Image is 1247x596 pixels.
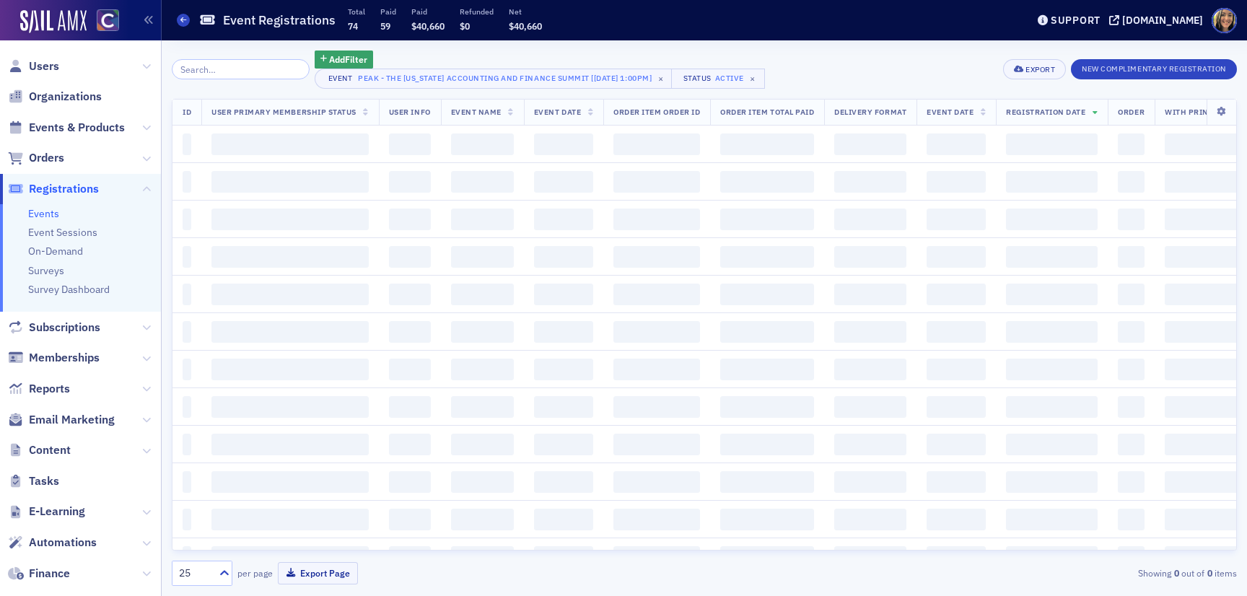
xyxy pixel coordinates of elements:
span: ‌ [451,546,514,568]
span: ‌ [927,284,986,305]
span: ‌ [534,546,593,568]
span: ‌ [613,359,700,380]
a: E-Learning [8,504,85,520]
span: ‌ [183,396,191,418]
span: ‌ [183,321,191,343]
span: ‌ [211,509,369,530]
span: ‌ [834,396,906,418]
span: ‌ [389,471,431,493]
span: Order [1118,107,1145,117]
span: Event Date [534,107,581,117]
p: Paid [411,6,445,17]
span: ‌ [834,209,906,230]
a: Users [8,58,59,74]
span: ‌ [613,434,700,455]
p: Net [509,6,542,17]
span: ‌ [1006,209,1098,230]
a: Event Sessions [28,226,97,239]
span: $40,660 [509,20,542,32]
span: ‌ [613,509,700,530]
span: ‌ [451,171,514,193]
a: Survey Dashboard [28,283,110,296]
div: Status [682,74,712,83]
span: ‌ [720,359,814,380]
span: ‌ [389,434,431,455]
span: ‌ [927,396,986,418]
span: Order Item Order ID [613,107,700,117]
span: ‌ [1006,359,1098,380]
span: ‌ [613,133,700,155]
button: Export [1003,59,1066,79]
span: ‌ [1118,246,1145,268]
span: ‌ [1118,509,1145,530]
a: Orders [8,150,64,166]
button: StatusActive× [671,69,765,89]
span: ‌ [451,284,514,305]
span: ‌ [720,171,814,193]
span: ‌ [451,471,514,493]
a: SailAMX [20,10,87,33]
button: New Complimentary Registration [1071,59,1237,79]
span: Email Marketing [29,412,115,428]
span: Event Date [927,107,973,117]
span: ‌ [1118,284,1145,305]
span: ‌ [1118,396,1145,418]
span: ‌ [834,509,906,530]
span: Organizations [29,89,102,105]
span: ‌ [1006,396,1098,418]
span: ‌ [534,434,593,455]
span: 74 [348,20,358,32]
span: ‌ [927,133,986,155]
span: ‌ [927,321,986,343]
a: Reports [8,381,70,397]
h1: Event Registrations [223,12,336,29]
span: Events & Products [29,120,125,136]
a: Surveys [28,264,64,277]
span: ‌ [834,133,906,155]
span: ‌ [1118,546,1145,568]
span: ‌ [183,509,191,530]
input: Search… [172,59,310,79]
strong: 0 [1204,566,1215,579]
span: Order Item Total Paid [720,107,814,117]
span: User Primary Membership Status [211,107,356,117]
span: 59 [380,20,390,32]
div: Showing out of items [892,566,1237,579]
span: ‌ [534,471,593,493]
span: ‌ [211,321,369,343]
span: ‌ [720,471,814,493]
span: ‌ [183,284,191,305]
span: ‌ [451,396,514,418]
span: ‌ [834,246,906,268]
div: PEAK - The [US_STATE] Accounting and Finance Summit [[DATE] 1:00pm] [358,71,652,85]
span: ‌ [451,509,514,530]
span: ‌ [389,171,431,193]
span: User Info [389,107,431,117]
span: ‌ [211,209,369,230]
span: ‌ [534,133,593,155]
span: ‌ [389,321,431,343]
span: ‌ [1006,284,1098,305]
span: ‌ [211,284,369,305]
span: ‌ [834,546,906,568]
button: AddFilter [315,51,374,69]
span: ‌ [534,396,593,418]
strong: 0 [1171,566,1181,579]
span: ‌ [211,546,369,568]
span: ‌ [613,396,700,418]
span: ‌ [720,209,814,230]
span: ‌ [613,209,700,230]
span: ‌ [534,284,593,305]
span: ‌ [927,209,986,230]
span: ‌ [613,246,700,268]
span: ‌ [927,546,986,568]
label: per page [237,566,273,579]
span: ‌ [1118,133,1145,155]
span: ‌ [211,471,369,493]
span: ‌ [613,171,700,193]
span: Reports [29,381,70,397]
div: [DOMAIN_NAME] [1122,14,1203,27]
button: EventPEAK - The [US_STATE] Accounting and Finance Summit [[DATE] 1:00pm]× [315,69,673,89]
span: × [746,72,759,85]
div: Support [1051,14,1101,27]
